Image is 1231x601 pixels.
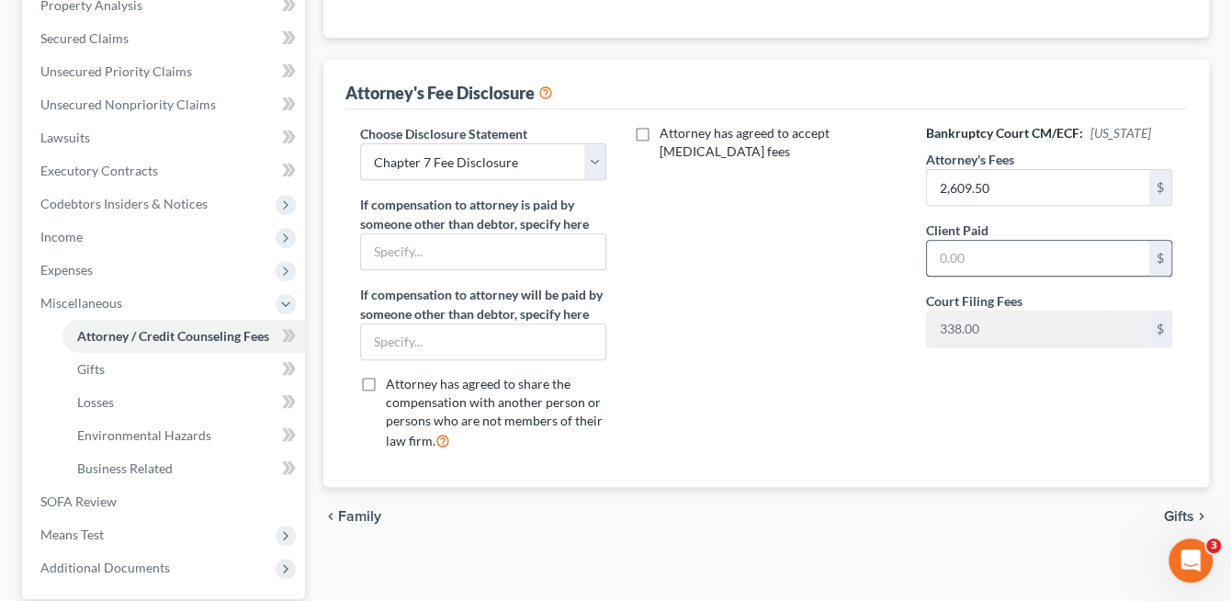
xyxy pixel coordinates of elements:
[927,241,1149,276] input: 0.00
[926,221,988,240] label: Client Paid
[1206,539,1221,553] span: 3
[26,88,305,121] a: Unsecured Nonpriority Claims
[926,291,1022,311] label: Court Filing Fees
[77,361,105,377] span: Gifts
[360,195,606,233] label: If compensation to attorney is paid by someone other than debtor, specify here
[660,125,830,159] span: Attorney has agreed to accept [MEDICAL_DATA] fees
[62,419,305,452] a: Environmental Hazards
[77,328,269,344] span: Attorney / Credit Counseling Fees
[1164,509,1209,524] button: Gifts chevron_right
[40,96,216,112] span: Unsecured Nonpriority Claims
[40,560,170,575] span: Additional Documents
[26,55,305,88] a: Unsecured Priority Claims
[927,312,1149,346] input: 0.00
[26,485,305,518] a: SOFA Review
[40,527,104,542] span: Means Test
[1149,170,1171,205] div: $
[26,22,305,55] a: Secured Claims
[77,427,211,443] span: Environmental Hazards
[926,150,1014,169] label: Attorney's Fees
[1149,312,1171,346] div: $
[1149,241,1171,276] div: $
[323,509,338,524] i: chevron_left
[40,63,192,79] span: Unsecured Priority Claims
[1169,539,1213,583] iframe: Intercom live chat
[40,295,122,311] span: Miscellaneous
[62,452,305,485] a: Business Related
[26,121,305,154] a: Lawsuits
[40,30,129,46] span: Secured Claims
[927,170,1149,205] input: 0.00
[62,320,305,353] a: Attorney / Credit Counseling Fees
[26,154,305,187] a: Executory Contracts
[62,353,305,386] a: Gifts
[338,509,381,524] span: Family
[1090,125,1151,141] span: [US_STATE]
[40,493,117,509] span: SOFA Review
[77,460,173,476] span: Business Related
[361,234,605,269] input: Specify...
[1194,509,1209,524] i: chevron_right
[62,386,305,419] a: Losses
[360,285,606,323] label: If compensation to attorney will be paid by someone other than debtor, specify here
[323,509,381,524] button: chevron_left Family
[361,324,605,359] input: Specify...
[1164,509,1194,524] span: Gifts
[40,130,90,145] span: Lawsuits
[386,376,603,448] span: Attorney has agreed to share the compensation with another person or persons who are not members ...
[40,229,83,244] span: Income
[926,124,1172,142] h6: Bankruptcy Court CM/ECF:
[345,82,553,104] div: Attorney's Fee Disclosure
[40,262,93,278] span: Expenses
[360,124,527,143] label: Choose Disclosure Statement
[77,394,114,410] span: Losses
[40,163,158,178] span: Executory Contracts
[40,196,208,211] span: Codebtors Insiders & Notices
